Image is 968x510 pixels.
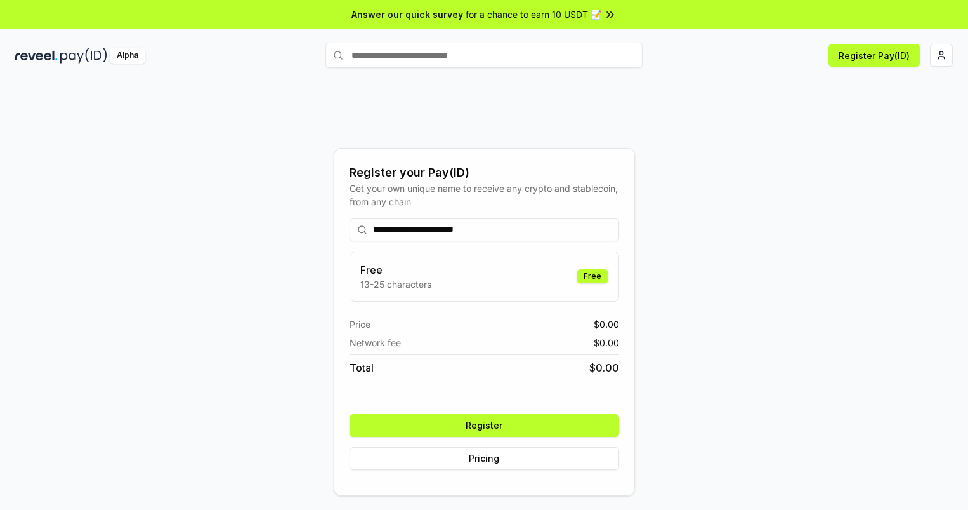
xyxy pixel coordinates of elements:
[60,48,107,64] img: pay_id
[594,336,619,349] span: $ 0.00
[350,414,619,437] button: Register
[360,262,431,278] h3: Free
[15,48,58,64] img: reveel_dark
[350,182,619,208] div: Get your own unique name to receive any crypto and stablecoin, from any chain
[350,318,370,331] span: Price
[350,164,619,182] div: Register your Pay(ID)
[577,269,608,283] div: Free
[351,8,463,21] span: Answer our quick survey
[589,360,619,375] span: $ 0.00
[360,278,431,291] p: 13-25 characters
[466,8,601,21] span: for a chance to earn 10 USDT 📝
[828,44,920,67] button: Register Pay(ID)
[350,360,374,375] span: Total
[350,336,401,349] span: Network fee
[594,318,619,331] span: $ 0.00
[110,48,145,64] div: Alpha
[350,447,619,470] button: Pricing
